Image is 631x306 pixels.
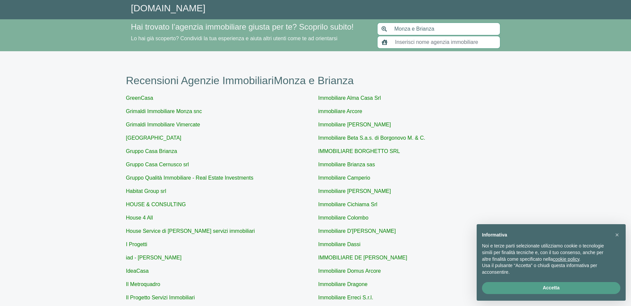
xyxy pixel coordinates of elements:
[318,188,391,194] a: Immobiliare [PERSON_NAME]
[131,22,369,32] h4: Hai trovato l’agenzia immobiliare giusta per te? Scoprilo subito!
[126,281,160,287] a: Il Metroquadro
[126,135,182,141] a: [GEOGRAPHIC_DATA]
[482,282,620,294] button: Accetta
[126,122,200,127] a: Grimaldi Immobiliare Vimercate
[482,262,610,275] p: Usa il pulsante “Accetta” o chiudi questa informativa per acconsentire.
[318,281,368,287] a: Immobiliare Dragone
[126,268,149,274] a: IdeaCasa
[318,295,373,300] a: Immobiliare Erreci S.r.l.
[318,215,369,221] a: Immobiliare Colombo
[131,3,206,13] a: [DOMAIN_NAME]
[126,148,177,154] a: Gruppo Casa Brianza
[126,162,189,167] a: Gruppo Casa Cernusco srl
[318,95,381,101] a: Immobiliare Alma Casa Srl
[126,295,195,300] a: Il Progetto Servizi Immobiliari
[318,122,391,127] a: Immobiliare [PERSON_NAME]
[126,108,202,114] a: Grimaldi Immobiliare Monza snc
[126,241,147,247] a: I Progetti
[391,23,500,35] input: Inserisci area di ricerca (Comune o Provincia)
[482,243,610,262] p: Noi e terze parti selezionate utilizziamo cookie o tecnologie simili per finalità tecniche e, con...
[126,95,153,101] a: GreenCasa
[318,268,381,274] a: Immobiliare Domus Arcore
[318,148,400,154] a: IMMOBILIARE BORGHETTO SRL
[318,255,407,260] a: IMMOBILIARE DE [PERSON_NAME]
[482,232,610,238] h2: Informativa
[126,215,153,221] a: House 4 All
[318,175,371,181] a: Immobiliare Camperio
[126,74,505,87] h1: Recensioni Agenzie Immobiliari Monza e Brianza
[318,108,362,114] a: immobiliare Arcore
[612,230,622,240] button: Chiudi questa informativa
[318,202,378,207] a: Immobiliare Cichiama Srl
[318,162,375,167] a: Immobiliare Brianza sas
[126,188,166,194] a: Habitat Group srl
[318,241,361,247] a: Immobiliare Dassi
[318,228,396,234] a: Immobiliare D'[PERSON_NAME]
[318,135,425,141] a: Immobiliare Beta S.a.s. di Borgonovo M. & C.
[126,175,253,181] a: Gruppo Qualità Immobiliare - Real Estate Investments
[131,35,369,43] p: Lo hai già scoperto? Condividi la tua esperienza e aiuta altri utenti come te ad orientarsi
[391,36,500,49] input: Inserisci nome agenzia immobiliare
[126,228,255,234] a: House Service di [PERSON_NAME] servizi immobiliari
[126,255,182,260] a: iad - [PERSON_NAME]
[553,256,579,262] a: cookie policy - il link si apre in una nuova scheda
[615,231,619,238] span: ×
[126,202,186,207] a: HOUSE & CONSULTING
